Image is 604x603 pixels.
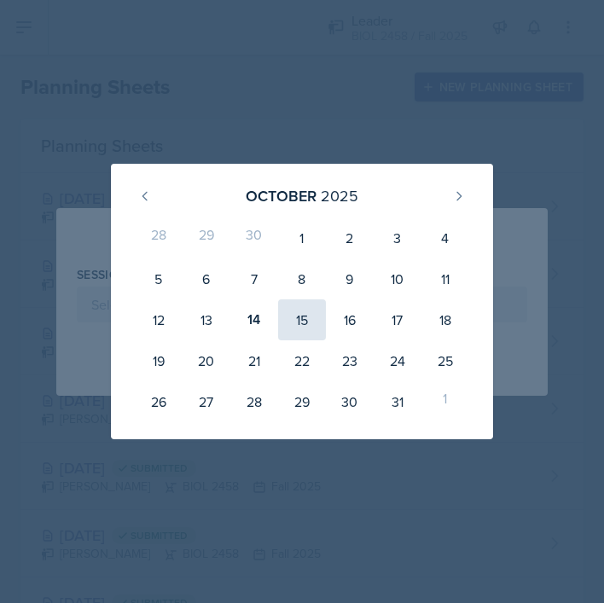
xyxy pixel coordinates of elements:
[230,217,278,258] div: 30
[230,340,278,381] div: 21
[135,299,183,340] div: 12
[230,258,278,299] div: 7
[321,184,358,207] div: 2025
[278,340,326,381] div: 22
[421,299,469,340] div: 18
[374,381,421,422] div: 31
[183,299,230,340] div: 13
[421,340,469,381] div: 25
[326,299,374,340] div: 16
[374,217,421,258] div: 3
[374,340,421,381] div: 24
[183,258,230,299] div: 6
[246,184,317,207] div: October
[278,299,326,340] div: 15
[374,258,421,299] div: 10
[183,340,230,381] div: 20
[421,381,469,422] div: 1
[278,217,326,258] div: 1
[374,299,421,340] div: 17
[135,340,183,381] div: 19
[326,258,374,299] div: 9
[230,299,278,340] div: 14
[278,381,326,422] div: 29
[326,381,374,422] div: 30
[135,258,183,299] div: 5
[230,381,278,422] div: 28
[326,217,374,258] div: 2
[421,258,469,299] div: 11
[183,217,230,258] div: 29
[183,381,230,422] div: 27
[135,381,183,422] div: 26
[278,258,326,299] div: 8
[421,217,469,258] div: 4
[135,217,183,258] div: 28
[326,340,374,381] div: 23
